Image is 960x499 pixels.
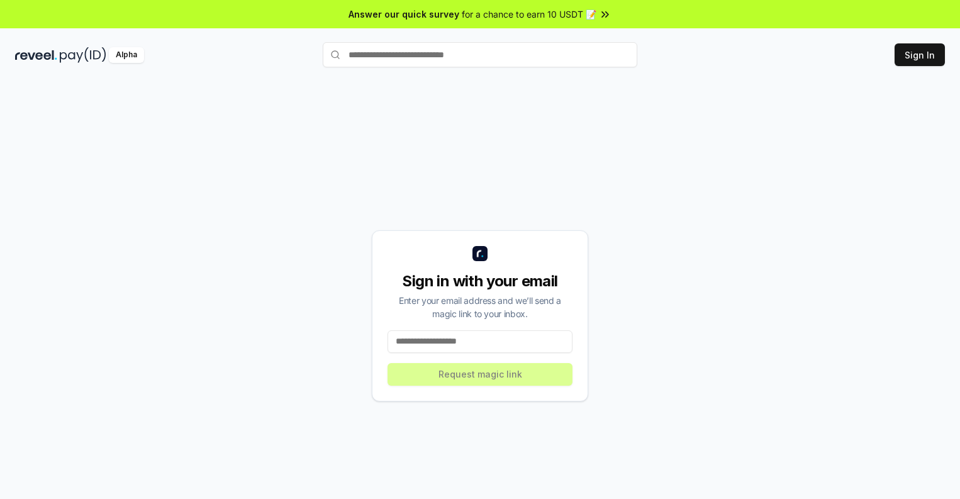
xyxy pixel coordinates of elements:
[388,271,572,291] div: Sign in with your email
[472,246,488,261] img: logo_small
[388,294,572,320] div: Enter your email address and we’ll send a magic link to your inbox.
[895,43,945,66] button: Sign In
[60,47,106,63] img: pay_id
[462,8,596,21] span: for a chance to earn 10 USDT 📝
[15,47,57,63] img: reveel_dark
[109,47,144,63] div: Alpha
[349,8,459,21] span: Answer our quick survey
